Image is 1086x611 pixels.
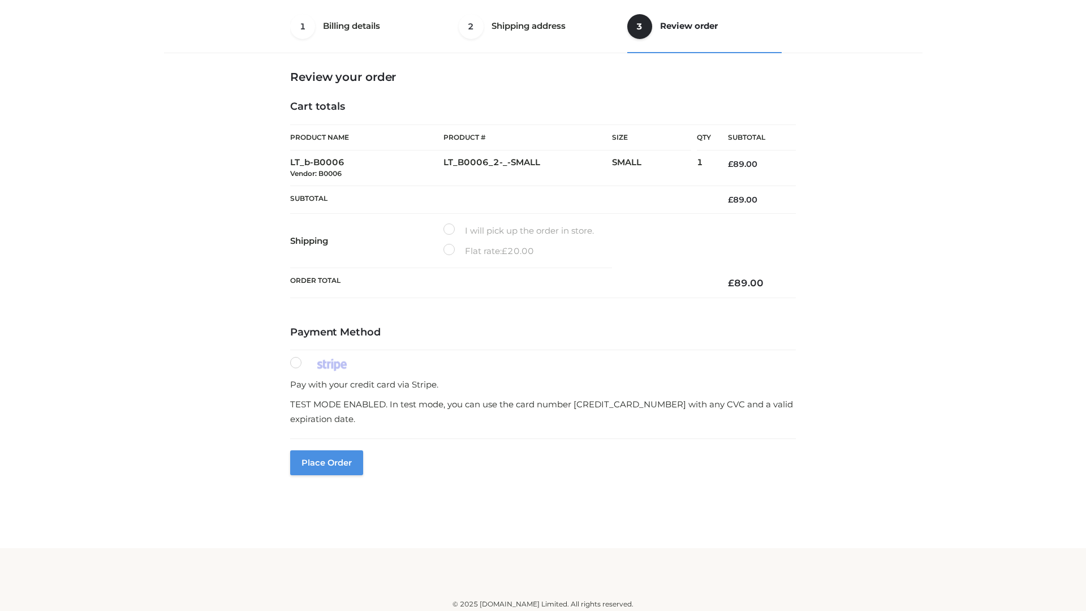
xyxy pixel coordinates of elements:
span: £ [728,277,734,289]
bdi: 89.00 [728,195,757,205]
td: 1 [697,150,711,186]
th: Product # [443,124,612,150]
h4: Cart totals [290,101,796,113]
th: Size [612,125,691,150]
div: © 2025 [DOMAIN_NAME] Limited. All rights reserved. [168,599,918,610]
p: TEST MODE ENABLED. In test mode, you can use the card number [CREDIT_CARD_NUMBER] with any CVC an... [290,397,796,426]
bdi: 89.00 [728,277,764,289]
th: Shipping [290,214,443,268]
p: Pay with your credit card via Stripe. [290,377,796,392]
span: £ [502,246,507,256]
td: LT_b-B0006 [290,150,443,186]
h3: Review your order [290,70,796,84]
th: Product Name [290,124,443,150]
th: Subtotal [711,125,796,150]
th: Qty [697,124,711,150]
label: I will pick up the order in store. [443,223,594,238]
bdi: 20.00 [502,246,534,256]
button: Place order [290,450,363,475]
td: SMALL [612,150,697,186]
td: LT_B0006_2-_-SMALL [443,150,612,186]
bdi: 89.00 [728,159,757,169]
h4: Payment Method [290,326,796,339]
small: Vendor: B0006 [290,169,342,178]
th: Order Total [290,268,711,298]
label: Flat rate: [443,244,534,259]
span: £ [728,159,733,169]
span: £ [728,195,733,205]
th: Subtotal [290,186,711,213]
